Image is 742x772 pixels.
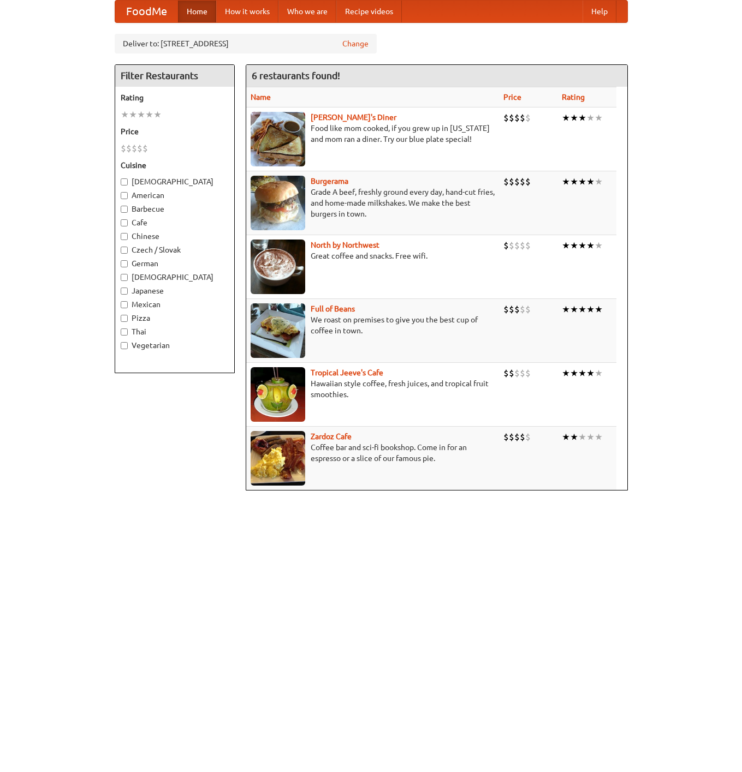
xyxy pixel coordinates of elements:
[311,177,348,185] b: Burgerama
[562,240,570,252] li: ★
[251,303,305,358] img: beans.jpg
[126,142,132,154] li: $
[121,219,128,226] input: Cafe
[121,315,128,322] input: Pizza
[520,176,525,188] li: $
[251,367,305,422] img: jeeves.jpg
[311,368,383,377] a: Tropical Jeeve's Cafe
[121,247,128,254] input: Czech / Slovak
[121,204,229,214] label: Barbecue
[137,142,143,154] li: $
[121,206,128,213] input: Barbecue
[311,432,352,441] b: Zardoz Cafe
[121,109,129,121] li: ★
[251,240,305,294] img: north.jpg
[509,431,514,443] li: $
[509,367,514,379] li: $
[570,112,578,124] li: ★
[121,233,128,240] input: Chinese
[525,431,531,443] li: $
[503,303,509,315] li: $
[503,93,521,101] a: Price
[562,93,585,101] a: Rating
[514,367,520,379] li: $
[121,299,229,310] label: Mexican
[583,1,616,22] a: Help
[251,112,305,166] img: sallys.jpg
[570,240,578,252] li: ★
[278,1,336,22] a: Who we are
[578,303,586,315] li: ★
[562,431,570,443] li: ★
[586,367,595,379] li: ★
[311,113,396,122] a: [PERSON_NAME]'s Diner
[121,288,128,295] input: Japanese
[115,34,377,53] div: Deliver to: [STREET_ADDRESS]
[251,123,495,145] p: Food like mom cooked, if you grew up in [US_STATE] and mom ran a diner. Try our blue plate special!
[578,431,586,443] li: ★
[520,431,525,443] li: $
[121,217,229,228] label: Cafe
[562,303,570,315] li: ★
[121,274,128,281] input: [DEMOGRAPHIC_DATA]
[525,112,531,124] li: $
[251,187,495,219] p: Grade A beef, freshly ground every day, hand-cut fries, and home-made milkshakes. We make the bes...
[570,367,578,379] li: ★
[115,65,234,87] h4: Filter Restaurants
[252,70,340,81] ng-pluralize: 6 restaurants found!
[586,303,595,315] li: ★
[562,367,570,379] li: ★
[503,367,509,379] li: $
[251,378,495,400] p: Hawaiian style coffee, fresh juices, and tropical fruit smoothies.
[311,241,379,249] a: North by Northwest
[578,240,586,252] li: ★
[586,240,595,252] li: ★
[121,190,229,201] label: American
[525,176,531,188] li: $
[178,1,216,22] a: Home
[562,112,570,124] li: ★
[121,272,229,283] label: [DEMOGRAPHIC_DATA]
[520,240,525,252] li: $
[586,176,595,188] li: ★
[520,112,525,124] li: $
[145,109,153,121] li: ★
[525,367,531,379] li: $
[595,303,603,315] li: ★
[520,303,525,315] li: $
[595,176,603,188] li: ★
[121,244,229,255] label: Czech / Slovak
[115,1,178,22] a: FoodMe
[578,112,586,124] li: ★
[129,109,137,121] li: ★
[311,304,355,313] a: Full of Beans
[562,176,570,188] li: ★
[503,112,509,124] li: $
[251,250,495,261] p: Great coffee and snacks. Free wifi.
[121,328,128,336] input: Thai
[121,260,128,267] input: German
[121,258,229,269] label: German
[121,160,229,171] h5: Cuisine
[251,93,271,101] a: Name
[251,314,495,336] p: We roast on premises to give you the best cup of coffee in town.
[132,142,137,154] li: $
[121,342,128,349] input: Vegetarian
[514,431,520,443] li: $
[121,301,128,308] input: Mexican
[251,442,495,464] p: Coffee bar and sci-fi bookshop. Come in for an espresso or a slice of our famous pie.
[121,313,229,324] label: Pizza
[121,340,229,351] label: Vegetarian
[595,112,603,124] li: ★
[595,431,603,443] li: ★
[143,142,148,154] li: $
[342,38,369,49] a: Change
[514,240,520,252] li: $
[570,431,578,443] li: ★
[503,240,509,252] li: $
[121,176,229,187] label: [DEMOGRAPHIC_DATA]
[121,326,229,337] label: Thai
